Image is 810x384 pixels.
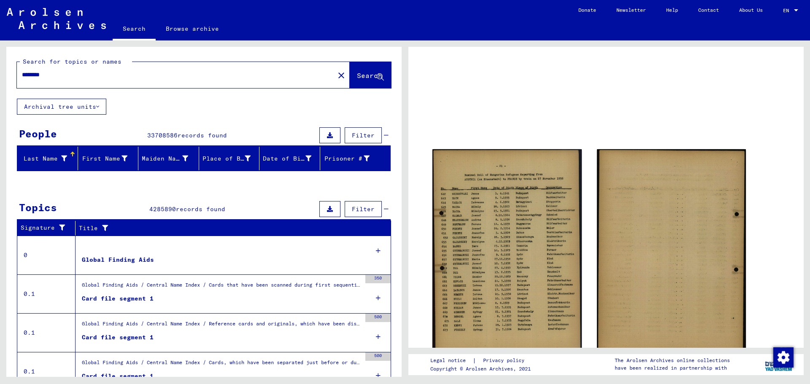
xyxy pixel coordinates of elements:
button: Clear [333,67,350,83]
div: Global Finding Aids / Central Name Index / Cards that have been scanned during first sequential m... [82,281,361,293]
span: EN [783,8,792,13]
a: Legal notice [430,356,472,365]
mat-icon: close [336,70,346,81]
div: First Name [81,154,128,163]
div: Card file segment 1 [82,372,154,381]
div: Prisoner # [324,154,370,163]
span: records found [176,205,225,213]
span: Filter [352,132,375,139]
mat-header-cell: Prisoner # [320,147,391,170]
img: 002.jpg [597,149,746,356]
div: Title [79,221,383,235]
div: Global Finding Aids [82,255,154,264]
mat-header-cell: Date of Birth [259,147,320,170]
div: Last Name [21,154,67,163]
a: Privacy policy [476,356,535,365]
td: 0.1 [17,313,76,352]
img: Change consent [773,347,794,368]
div: | [430,356,535,365]
mat-label: Search for topics or names [23,58,121,65]
span: 4285890 [149,205,176,213]
img: Arolsen_neg.svg [7,8,106,29]
a: Search [113,19,156,40]
div: 500 [365,314,391,322]
div: Signature [21,221,77,235]
p: The Arolsen Archives online collections [615,357,730,364]
span: Filter [352,205,375,213]
div: 350 [365,275,391,283]
button: Archival tree units [17,99,106,115]
div: Topics [19,200,57,215]
img: yv_logo.png [763,354,795,375]
div: 500 [365,352,391,361]
td: 0 [17,236,76,274]
button: Filter [345,127,382,143]
span: records found [178,132,227,139]
button: Filter [345,201,382,217]
button: Search [350,62,391,88]
td: 0.1 [17,274,76,313]
div: Maiden Name [142,154,188,163]
mat-header-cell: Place of Birth [199,147,260,170]
mat-header-cell: Last Name [17,147,78,170]
div: Global Finding Aids / Central Name Index / Reference cards and originals, which have been discove... [82,320,361,332]
p: have been realized in partnership with [615,364,730,372]
span: 33708586 [147,132,178,139]
div: Maiden Name [142,152,199,165]
p: Copyright © Arolsen Archives, 2021 [430,365,535,373]
span: Search [357,71,382,80]
div: Card file segment 1 [82,294,154,303]
div: Prisoner # [324,152,381,165]
div: Date of Birth [263,152,322,165]
mat-header-cell: First Name [78,147,139,170]
div: First Name [81,152,138,165]
div: Signature [21,223,69,232]
div: Title [79,224,374,233]
div: People [19,126,57,141]
mat-header-cell: Maiden Name [138,147,199,170]
div: Date of Birth [263,154,311,163]
div: Card file segment 1 [82,333,154,342]
div: Global Finding Aids / Central Name Index / Cards, which have been separated just before or during... [82,359,361,371]
div: Place of Birth [202,152,262,165]
div: Place of Birth [202,154,251,163]
img: 001.jpg [432,149,582,355]
div: Change consent [773,347,793,367]
a: Browse archive [156,19,229,39]
div: Last Name [21,152,78,165]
